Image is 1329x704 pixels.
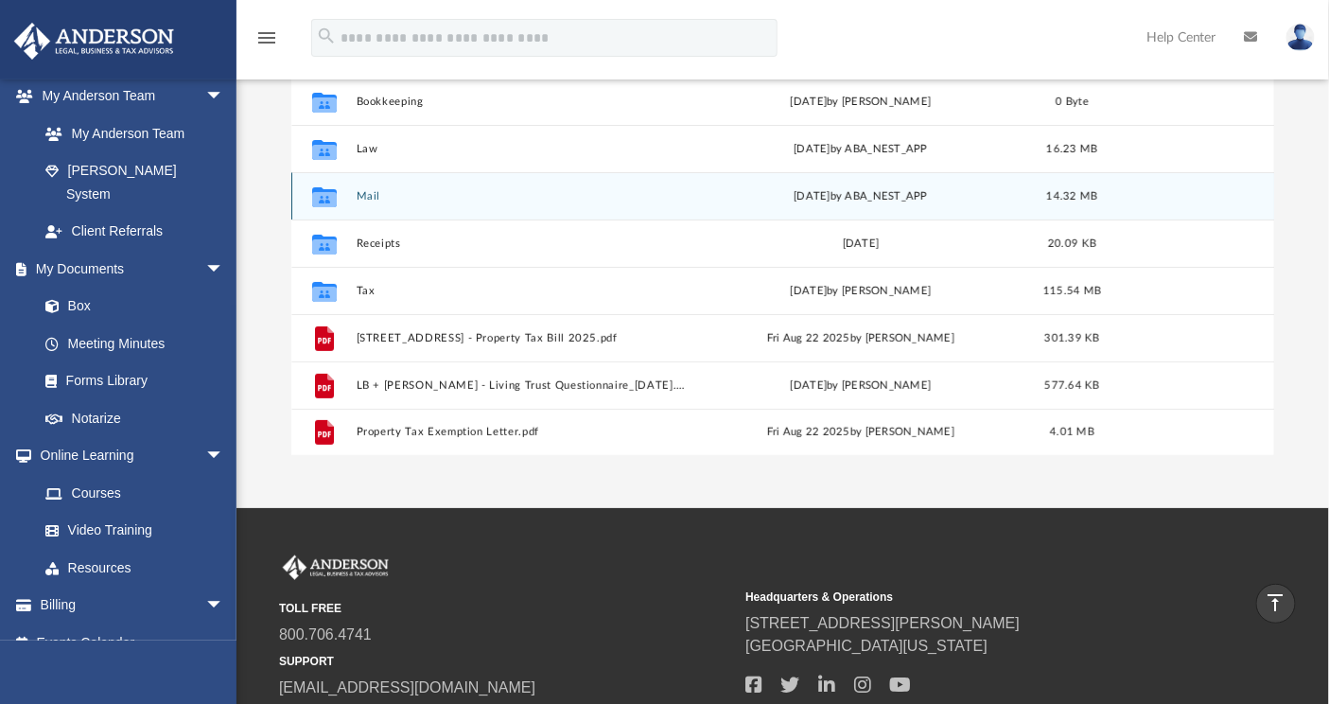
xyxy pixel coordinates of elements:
span: arrow_drop_down [205,437,243,476]
span: 0 Byte [1056,96,1089,106]
a: My Anderson Teamarrow_drop_down [13,78,243,115]
a: Online Learningarrow_drop_down [13,437,243,475]
a: [PERSON_NAME] System [26,152,243,213]
a: My Documentsarrow_drop_down [13,250,243,288]
button: [STREET_ADDRESS] - Property Tax Bill 2025.pdf [356,332,687,344]
div: [DATE] by [PERSON_NAME] [695,377,1026,394]
a: Video Training [26,512,234,550]
button: Receipts [356,238,687,250]
div: [DATE] by [PERSON_NAME] [695,282,1026,299]
span: 4.01 MB [1050,427,1094,437]
button: Bookkeeping [356,96,687,108]
a: Resources [26,549,243,587]
a: [GEOGRAPHIC_DATA][US_STATE] [745,638,988,654]
a: [STREET_ADDRESS][PERSON_NAME] [745,615,1020,631]
span: arrow_drop_down [205,250,243,289]
span: arrow_drop_down [205,78,243,116]
a: Forms Library [26,362,234,400]
span: [DATE] [794,143,831,153]
img: Anderson Advisors Platinum Portal [279,555,393,580]
div: Fri Aug 22 2025 by [PERSON_NAME] [695,424,1026,441]
a: My Anderson Team [26,114,234,152]
span: 16.23 MB [1046,143,1097,153]
span: 115.54 MB [1043,285,1101,295]
span: 20.09 KB [1048,238,1096,248]
div: [DATE] by ABA_NEST_APP [695,187,1026,204]
div: [DATE] [695,235,1026,252]
a: [EMAIL_ADDRESS][DOMAIN_NAME] [279,679,535,695]
img: User Pic [1286,24,1315,51]
span: 577.64 KB [1044,379,1099,390]
button: Mail [356,190,687,202]
a: 800.706.4741 [279,626,372,642]
a: Box [26,288,234,326]
i: search [316,26,337,46]
a: Billingarrow_drop_down [13,587,253,625]
small: SUPPORT [279,653,732,670]
button: Property Tax Exemption Letter.pdf [356,426,687,438]
img: Anderson Advisors Platinum Portal [9,23,180,60]
div: [DATE] by [PERSON_NAME] [695,93,1026,110]
span: 301.39 KB [1044,332,1099,343]
button: LB + [PERSON_NAME] - Living Trust Questionnaire_[DATE].pdf [356,379,687,392]
i: menu [255,26,278,49]
a: Meeting Minutes [26,325,243,362]
small: Headquarters & Operations [745,589,1198,606]
a: Events Calendar [13,624,253,661]
button: Tax [356,285,687,297]
button: Law [356,143,687,155]
span: 14.32 MB [1046,190,1097,201]
small: TOLL FREE [279,600,732,617]
span: arrow_drop_down [205,587,243,625]
a: Notarize [26,399,243,437]
a: menu [255,36,278,49]
a: Client Referrals [26,213,243,251]
div: Fri Aug 22 2025 by [PERSON_NAME] [695,329,1026,346]
div: grid [291,63,1275,455]
i: vertical_align_top [1265,591,1287,614]
div: by ABA_NEST_APP [695,140,1026,157]
a: vertical_align_top [1256,584,1296,624]
a: Courses [26,474,243,512]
